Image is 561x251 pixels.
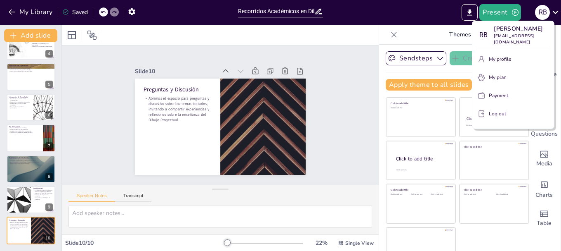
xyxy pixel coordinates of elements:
div: R B [476,28,490,43]
button: My plan [476,71,551,84]
p: [PERSON_NAME] [494,24,551,33]
button: Payment [476,89,551,102]
button: My profile [476,53,551,66]
p: Log out [489,110,506,117]
button: Log out [476,107,551,120]
p: [EMAIL_ADDRESS][DOMAIN_NAME] [494,33,551,45]
p: Payment [489,92,508,99]
p: My plan [489,74,507,81]
p: My profile [489,55,511,63]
